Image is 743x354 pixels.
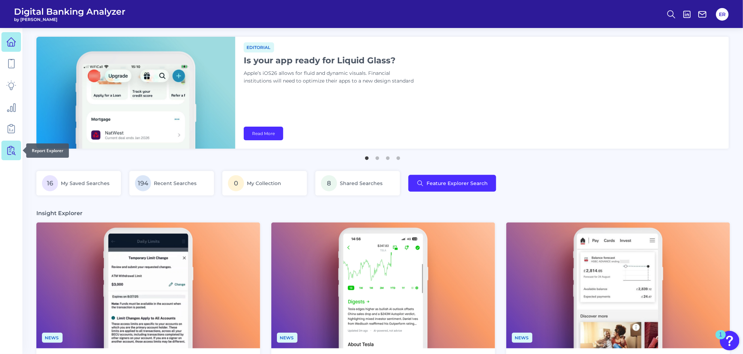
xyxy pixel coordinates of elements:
[228,175,244,191] span: 0
[716,8,729,21] button: ER
[427,180,488,186] span: Feature Explorer Search
[42,333,63,343] span: News
[277,333,298,343] span: News
[506,222,730,348] img: News - Phone.png
[244,44,274,50] a: Editorial
[512,333,533,343] span: News
[244,55,419,65] h1: Is your app ready for Liquid Glass?
[321,175,337,191] span: 8
[247,180,281,186] span: My Collection
[36,37,235,149] img: bannerImg
[244,42,274,52] span: Editorial
[14,17,126,22] span: by [PERSON_NAME]
[512,334,533,341] a: News
[36,171,121,196] a: 16My Saved Searches
[244,127,283,140] a: Read More
[315,171,400,196] a: 8Shared Searches
[129,171,214,196] a: 194Recent Searches
[154,180,197,186] span: Recent Searches
[408,175,496,192] button: Feature Explorer Search
[277,334,298,341] a: News
[720,331,740,351] button: Open Resource Center, 1 new notification
[395,153,402,160] button: 4
[364,153,371,160] button: 1
[42,334,63,341] a: News
[385,153,392,160] button: 3
[340,180,383,186] span: Shared Searches
[42,175,58,191] span: 16
[36,210,83,217] h3: Insight Explorer
[244,70,419,85] p: Apple’s iOS26 allows for fluid and dynamic visuals. Financial institutions will need to optimize ...
[14,6,126,17] span: Digital Banking Analyzer
[26,143,69,158] div: Report Explorer
[374,153,381,160] button: 2
[135,175,151,191] span: 194
[222,171,307,196] a: 0My Collection
[36,222,260,348] img: News - Phone (2).png
[61,180,109,186] span: My Saved Searches
[271,222,495,348] img: News - Phone (1).png
[719,335,722,344] div: 1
